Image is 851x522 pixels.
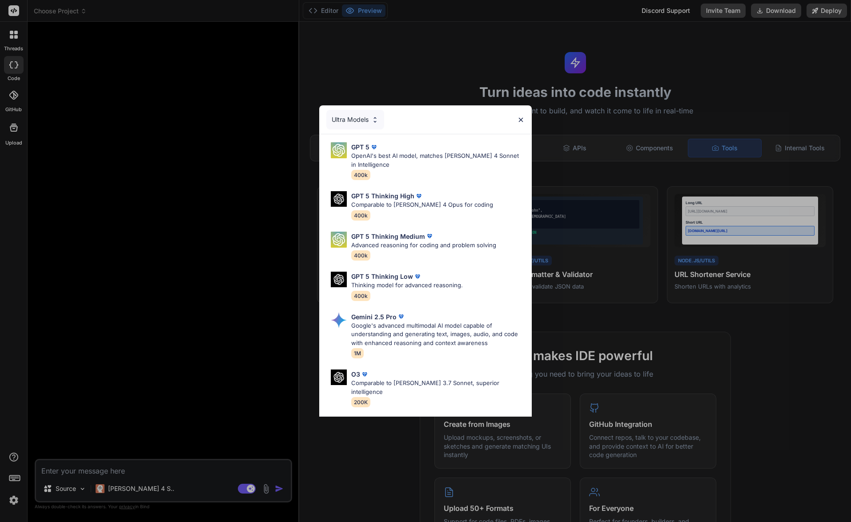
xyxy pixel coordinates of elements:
p: OpenAI's best AI model, matches [PERSON_NAME] 4 Sonnet in Intelligence [351,152,525,169]
img: Pick Models [331,312,347,328]
span: 400k [351,250,370,261]
p: Thinking model for advanced reasoning. [351,281,463,290]
img: premium [397,312,405,321]
span: 400k [351,170,370,180]
span: 1M [351,348,364,358]
div: Ultra Models [326,110,384,129]
img: Pick Models [331,232,347,248]
p: GPT 5 Thinking Low [351,272,413,281]
img: close [517,116,525,124]
p: GPT 5 Thinking High [351,191,414,201]
p: Comparable to [PERSON_NAME] 4 Opus for coding [351,201,493,209]
p: O3 [351,369,360,379]
p: GPT 5 Thinking Medium [351,232,425,241]
img: Pick Models [331,272,347,287]
img: premium [414,192,423,201]
img: Pick Models [331,369,347,385]
img: premium [360,370,369,379]
p: Gemini 2.5 Pro [351,312,397,321]
span: 400k [351,291,370,301]
img: premium [413,272,422,281]
p: Comparable to [PERSON_NAME] 3.7 Sonnet, superior intelligence [351,379,525,396]
img: Pick Models [331,191,347,207]
p: Advanced reasoning for coding and problem solving [351,241,496,250]
p: Google's advanced multimodal AI model capable of understanding and generating text, images, audio... [351,321,525,348]
img: premium [369,143,378,152]
p: GPT 5 [351,142,369,152]
span: 200K [351,397,370,407]
img: Pick Models [371,116,379,124]
img: Pick Models [331,142,347,158]
img: premium [425,232,434,241]
span: 400k [351,210,370,221]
